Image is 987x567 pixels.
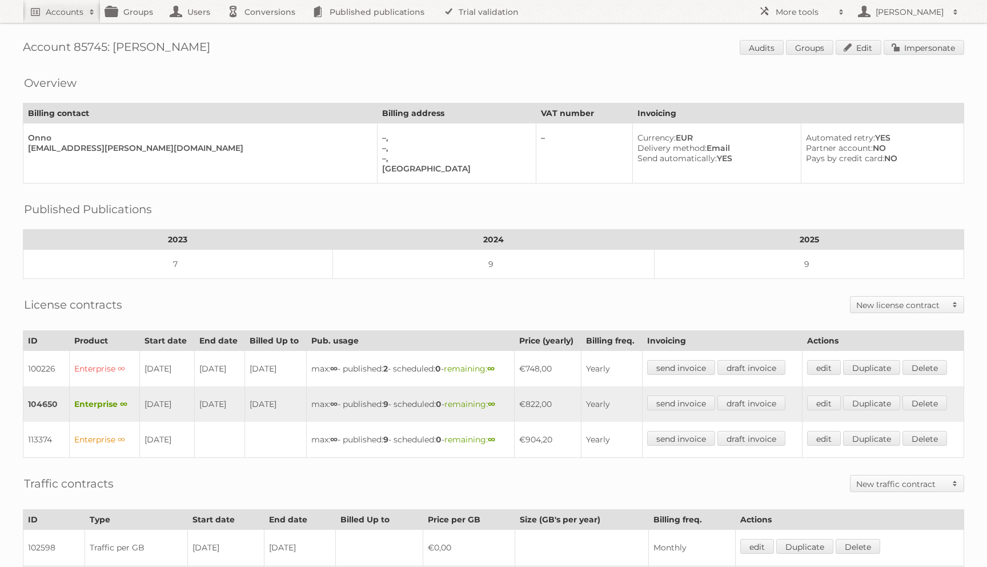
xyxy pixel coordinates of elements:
[802,331,964,351] th: Actions
[850,297,964,313] a: New license contract
[435,364,441,374] strong: 0
[807,396,841,410] a: edit
[488,399,495,409] strong: ∞
[637,153,717,163] span: Send automatically:
[187,530,264,566] td: [DATE]
[306,386,514,422] td: max: - published: - scheduled: -
[514,351,581,387] td: €748,00
[377,103,536,123] th: Billing address
[306,422,514,458] td: max: - published: - scheduled: -
[655,250,964,279] td: 9
[140,351,194,387] td: [DATE]
[140,422,194,458] td: [DATE]
[740,40,784,55] a: Audits
[382,133,527,143] div: –,
[244,351,306,387] td: [DATE]
[24,296,122,313] h2: License contracts
[332,250,654,279] td: 9
[23,250,333,279] td: 7
[637,143,792,153] div: Email
[436,434,442,445] strong: 0
[776,6,833,18] h2: More tools
[382,153,527,163] div: –,
[383,434,388,445] strong: 9
[514,386,581,422] td: €822,00
[487,364,495,374] strong: ∞
[806,133,875,143] span: Automated retry:
[85,530,187,566] td: Traffic per GB
[382,143,527,153] div: –,
[655,230,964,250] th: 2025
[244,386,306,422] td: [DATE]
[843,431,900,446] a: Duplicate
[306,331,514,351] th: Pub. usage
[264,510,336,530] th: End date
[23,351,70,387] td: 100226
[194,331,244,351] th: End date
[786,40,833,55] a: Groups
[24,201,152,218] h2: Published Publications
[383,399,388,409] strong: 9
[806,153,954,163] div: NO
[514,331,581,351] th: Price (yearly)
[806,143,954,153] div: NO
[244,331,306,351] th: Billed Up to
[902,360,947,375] a: Delete
[264,530,336,566] td: [DATE]
[23,386,70,422] td: 104650
[806,133,954,143] div: YES
[382,163,527,174] div: [GEOGRAPHIC_DATA]
[740,539,774,554] a: edit
[383,364,388,374] strong: 2
[69,351,140,387] td: Enterprise ∞
[633,103,964,123] th: Invoicing
[23,103,378,123] th: Billing contact
[28,143,368,153] div: [EMAIL_ADDRESS][PERSON_NAME][DOMAIN_NAME]
[46,6,83,18] h2: Accounts
[330,364,338,374] strong: ∞
[444,434,495,445] span: remaining:
[581,386,643,422] td: Yearly
[436,399,442,409] strong: 0
[637,133,792,143] div: EUR
[69,386,140,422] td: Enterprise ∞
[140,331,194,351] th: Start date
[330,399,338,409] strong: ∞
[423,530,515,566] td: €0,00
[69,422,140,458] td: Enterprise ∞
[23,422,70,458] td: 113374
[24,475,114,492] h2: Traffic contracts
[536,103,633,123] th: VAT number
[647,431,715,446] a: send invoice
[735,510,964,530] th: Actions
[332,230,654,250] th: 2024
[515,510,649,530] th: Size (GB's per year)
[836,539,880,554] a: Delete
[717,396,785,410] a: draft invoice
[647,360,715,375] a: send invoice
[444,364,495,374] span: remaining:
[581,422,643,458] td: Yearly
[856,478,946,490] h2: New traffic contract
[140,386,194,422] td: [DATE]
[637,153,792,163] div: YES
[946,297,964,313] span: Toggle
[902,396,947,410] a: Delete
[335,510,423,530] th: Billed Up to
[423,510,515,530] th: Price per GB
[23,230,333,250] th: 2023
[807,431,841,446] a: edit
[24,74,77,91] h2: Overview
[581,331,643,351] th: Billing freq.
[873,6,947,18] h2: [PERSON_NAME]
[649,510,735,530] th: Billing freq.
[637,133,676,143] span: Currency:
[581,351,643,387] td: Yearly
[637,143,707,153] span: Delivery method:
[642,331,802,351] th: Invoicing
[306,351,514,387] td: max: - published: - scheduled: -
[776,539,833,554] a: Duplicate
[850,476,964,492] a: New traffic contract
[23,40,964,57] h1: Account 85745: [PERSON_NAME]
[836,40,881,55] a: Edit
